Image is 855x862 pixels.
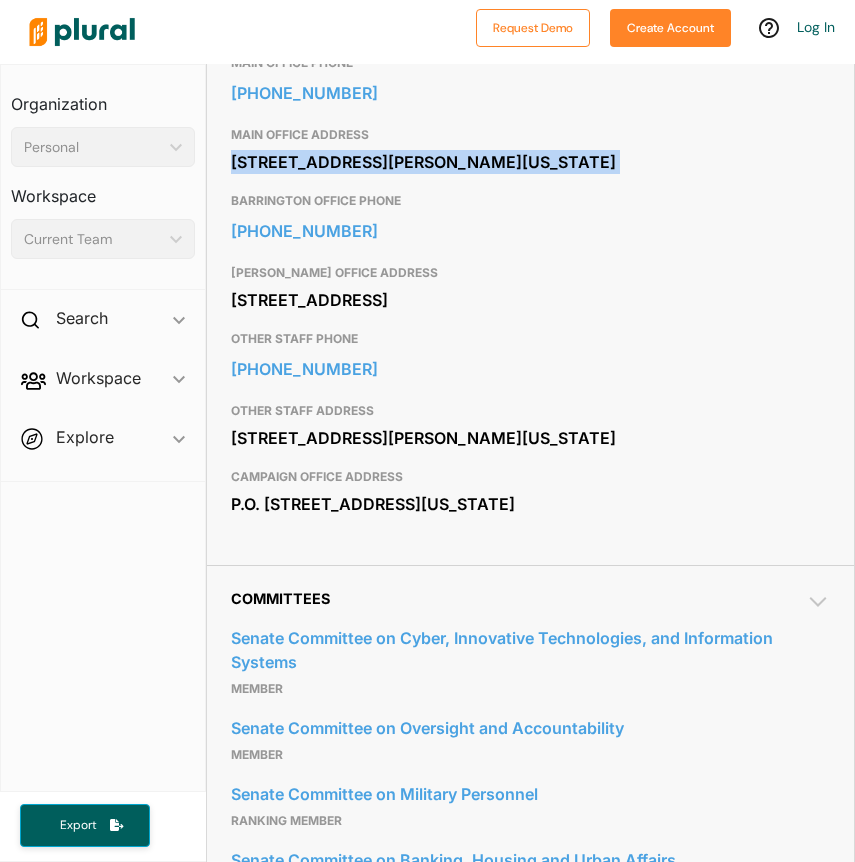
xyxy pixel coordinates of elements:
[231,216,830,246] a: [PHONE_NUMBER]
[231,713,830,743] a: Senate Committee on Oversight and Accountability
[231,590,330,607] span: Committees
[24,229,162,250] div: Current Team
[24,137,162,158] div: Personal
[11,167,195,211] h3: Workspace
[231,78,830,108] a: [PHONE_NUMBER]
[231,677,830,701] p: Member
[231,743,830,767] p: Member
[20,804,150,847] button: Export
[476,9,590,47] button: Request Demo
[11,75,195,119] h3: Organization
[231,809,830,833] p: Ranking Member
[56,307,108,329] h2: Search
[231,261,830,285] h3: [PERSON_NAME] OFFICE ADDRESS
[231,489,830,519] div: P.O. [STREET_ADDRESS][US_STATE]
[231,623,830,677] a: Senate Committee on Cyber, Innovative Technologies, and Information Systems
[231,327,830,351] h3: OTHER STAFF PHONE
[231,147,830,177] div: [STREET_ADDRESS][PERSON_NAME][US_STATE]
[231,123,830,147] h3: MAIN OFFICE ADDRESS
[231,465,830,489] h3: CAMPAIGN OFFICE ADDRESS
[476,16,590,37] a: Request Demo
[231,399,830,423] h3: OTHER STAFF ADDRESS
[231,189,830,213] h3: BARRINGTON OFFICE PHONE
[610,9,731,47] button: Create Account
[231,779,830,809] a: Senate Committee on Military Personnel
[231,354,830,384] a: [PHONE_NUMBER]
[231,285,830,315] div: [STREET_ADDRESS]
[46,817,110,834] span: Export
[231,423,830,453] div: [STREET_ADDRESS][PERSON_NAME][US_STATE]
[610,16,731,37] a: Create Account
[797,18,835,36] a: Log In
